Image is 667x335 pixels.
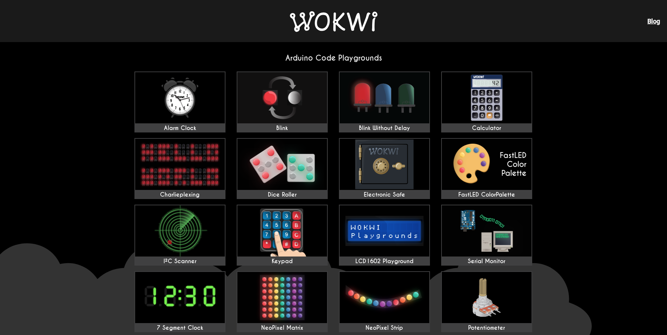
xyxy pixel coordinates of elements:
a: Blink Without Delay [339,71,430,132]
a: Keypad [237,205,328,266]
a: Blog [647,18,660,25]
img: I²C Scanner [135,205,225,257]
div: Alarm Clock [135,125,225,132]
a: I²C Scanner [134,205,225,266]
div: NeoPixel Strip [340,324,429,331]
img: Dice Roller [237,139,327,190]
div: Serial Monitor [442,258,531,265]
a: FastLED ColorPalette [441,138,532,199]
div: Potentiometer [442,324,531,331]
a: Calculator [441,71,532,132]
a: Potentiometer [441,271,532,332]
a: LCD1602 Playground [339,205,430,266]
div: LCD1602 Playground [340,258,429,265]
img: FastLED ColorPalette [442,139,531,190]
div: FastLED ColorPalette [442,191,531,198]
a: Alarm Clock [134,71,225,132]
img: Charlieplexing [135,139,225,190]
a: 7 Segment Clock [134,271,225,332]
div: I²C Scanner [135,258,225,265]
div: Blink [237,125,327,132]
a: NeoPixel Matrix [237,271,328,332]
img: Serial Monitor [442,205,531,257]
img: 7 Segment Clock [135,272,225,323]
a: Charlieplexing [134,138,225,199]
a: Blink [237,71,328,132]
img: Keypad [237,205,327,257]
img: Blink Without Delay [340,72,429,123]
img: Potentiometer [442,272,531,323]
img: Blink [237,72,327,123]
div: Keypad [237,258,327,265]
div: Charlieplexing [135,191,225,198]
a: Electronic Safe [339,138,430,199]
div: NeoPixel Matrix [237,324,327,331]
img: Wokwi [290,11,377,32]
img: LCD1602 Playground [340,205,429,257]
div: 7 Segment Clock [135,324,225,331]
img: NeoPixel Matrix [237,272,327,323]
img: Alarm Clock [135,72,225,123]
div: Electronic Safe [340,191,429,198]
div: Dice Roller [237,191,327,198]
div: Blink Without Delay [340,125,429,132]
img: Calculator [442,72,531,123]
a: NeoPixel Strip [339,271,430,332]
img: NeoPixel Strip [340,272,429,323]
div: Calculator [442,125,531,132]
img: Electronic Safe [340,139,429,190]
a: Serial Monitor [441,205,532,266]
a: Dice Roller [237,138,328,199]
h2: Arduino Code Playgrounds [129,53,539,63]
